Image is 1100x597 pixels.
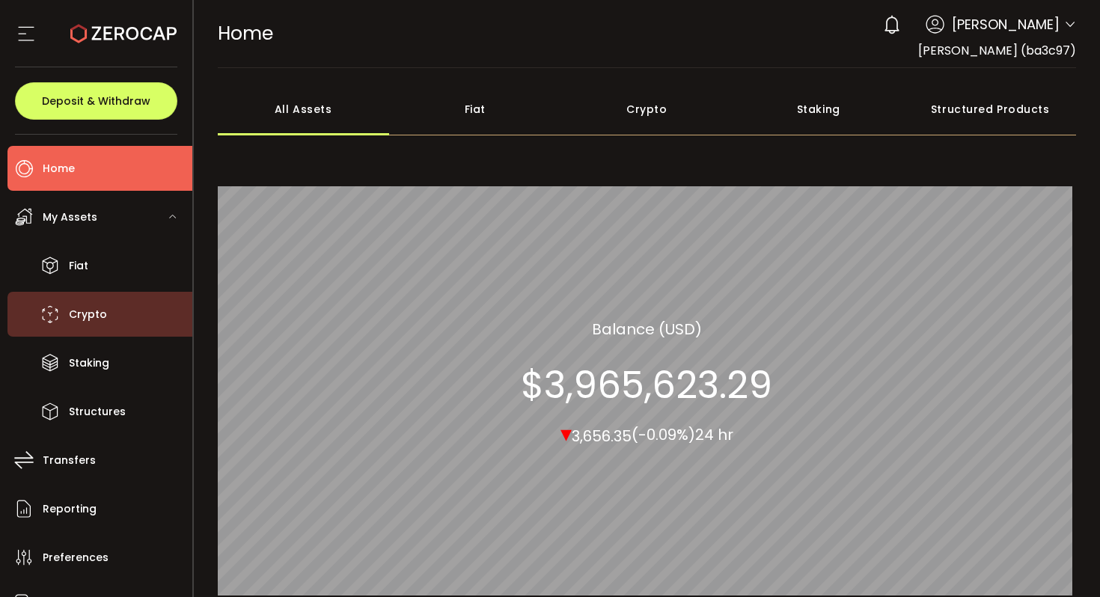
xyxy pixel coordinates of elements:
span: Preferences [43,547,109,569]
span: (-0.09%) [632,424,695,445]
div: All Assets [218,83,390,135]
span: My Assets [43,206,97,228]
span: [PERSON_NAME] (ba3c97) [918,42,1076,59]
iframe: Chat Widget [1025,525,1100,597]
div: Staking [733,83,905,135]
span: Fiat [69,255,88,277]
span: Reporting [43,498,97,520]
section: $3,965,623.29 [521,362,772,407]
span: ▾ [560,417,572,449]
button: Deposit & Withdraw [15,82,177,120]
span: [PERSON_NAME] [952,14,1060,34]
span: Deposit & Withdraw [42,96,150,106]
span: Home [218,20,273,46]
div: Crypto [561,83,733,135]
span: Structures [69,401,126,423]
span: 24 hr [695,424,733,445]
div: Fiat [389,83,561,135]
section: Balance (USD) [592,317,702,340]
div: Structured Products [905,83,1077,135]
span: Crypto [69,304,107,325]
span: 3,656.35 [572,425,632,446]
span: Staking [69,352,109,374]
span: Home [43,158,75,180]
span: Transfers [43,450,96,471]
